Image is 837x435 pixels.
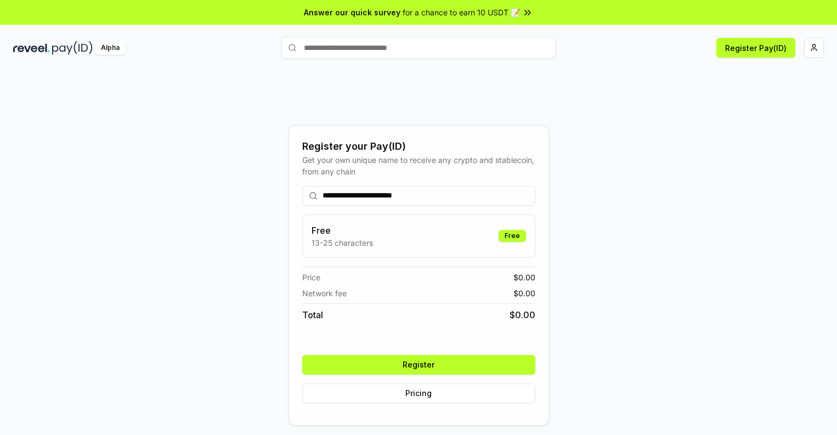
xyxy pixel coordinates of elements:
[403,7,520,18] span: for a chance to earn 10 USDT 📝
[302,383,535,403] button: Pricing
[302,154,535,177] div: Get your own unique name to receive any crypto and stablecoin, from any chain
[513,272,535,283] span: $ 0.00
[52,41,93,55] img: pay_id
[499,230,526,242] div: Free
[312,237,373,248] p: 13-25 characters
[302,287,347,299] span: Network fee
[13,41,50,55] img: reveel_dark
[312,224,373,237] h3: Free
[304,7,400,18] span: Answer our quick survey
[716,38,795,58] button: Register Pay(ID)
[95,41,126,55] div: Alpha
[302,355,535,375] button: Register
[302,139,535,154] div: Register your Pay(ID)
[513,287,535,299] span: $ 0.00
[510,308,535,321] span: $ 0.00
[302,308,323,321] span: Total
[302,272,320,283] span: Price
